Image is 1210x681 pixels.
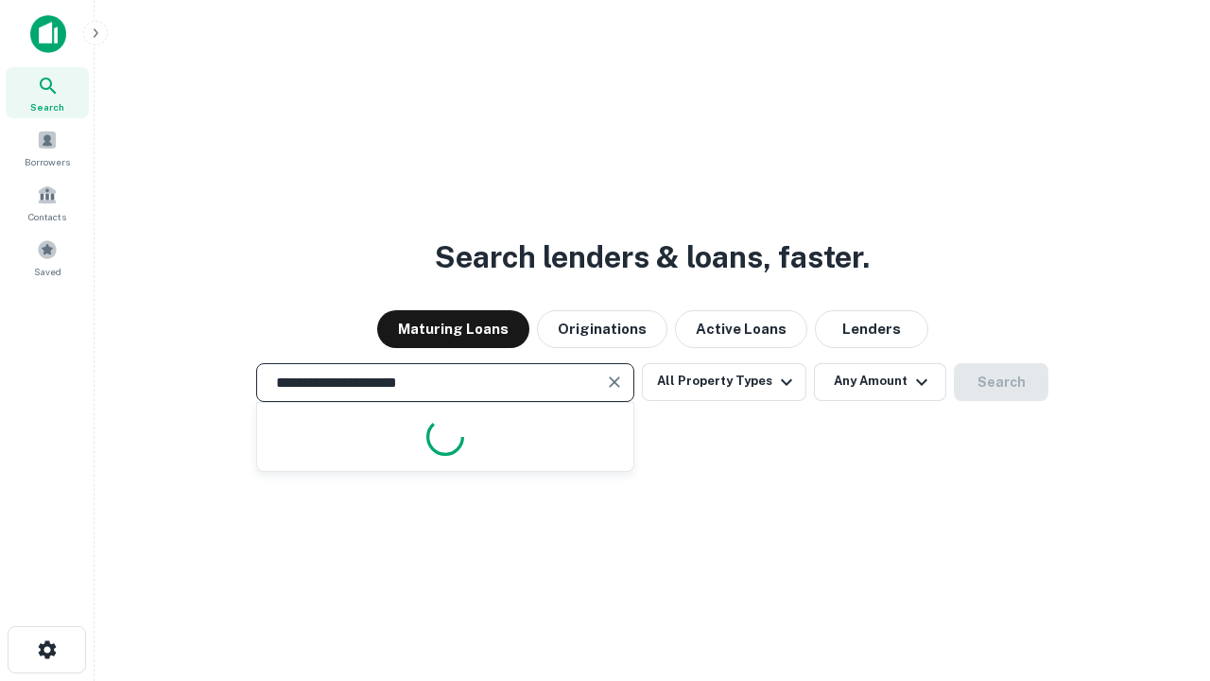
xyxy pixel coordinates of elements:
[675,310,807,348] button: Active Loans
[6,67,89,118] a: Search
[28,209,66,224] span: Contacts
[25,154,70,169] span: Borrowers
[30,99,64,114] span: Search
[435,235,870,280] h3: Search lenders & loans, faster.
[814,363,946,401] button: Any Amount
[642,363,806,401] button: All Property Types
[815,310,928,348] button: Lenders
[6,122,89,173] a: Borrowers
[537,310,667,348] button: Originations
[34,264,61,279] span: Saved
[1115,530,1210,620] iframe: Chat Widget
[30,15,66,53] img: capitalize-icon.png
[6,177,89,228] a: Contacts
[377,310,529,348] button: Maturing Loans
[601,369,628,395] button: Clear
[6,232,89,283] a: Saved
